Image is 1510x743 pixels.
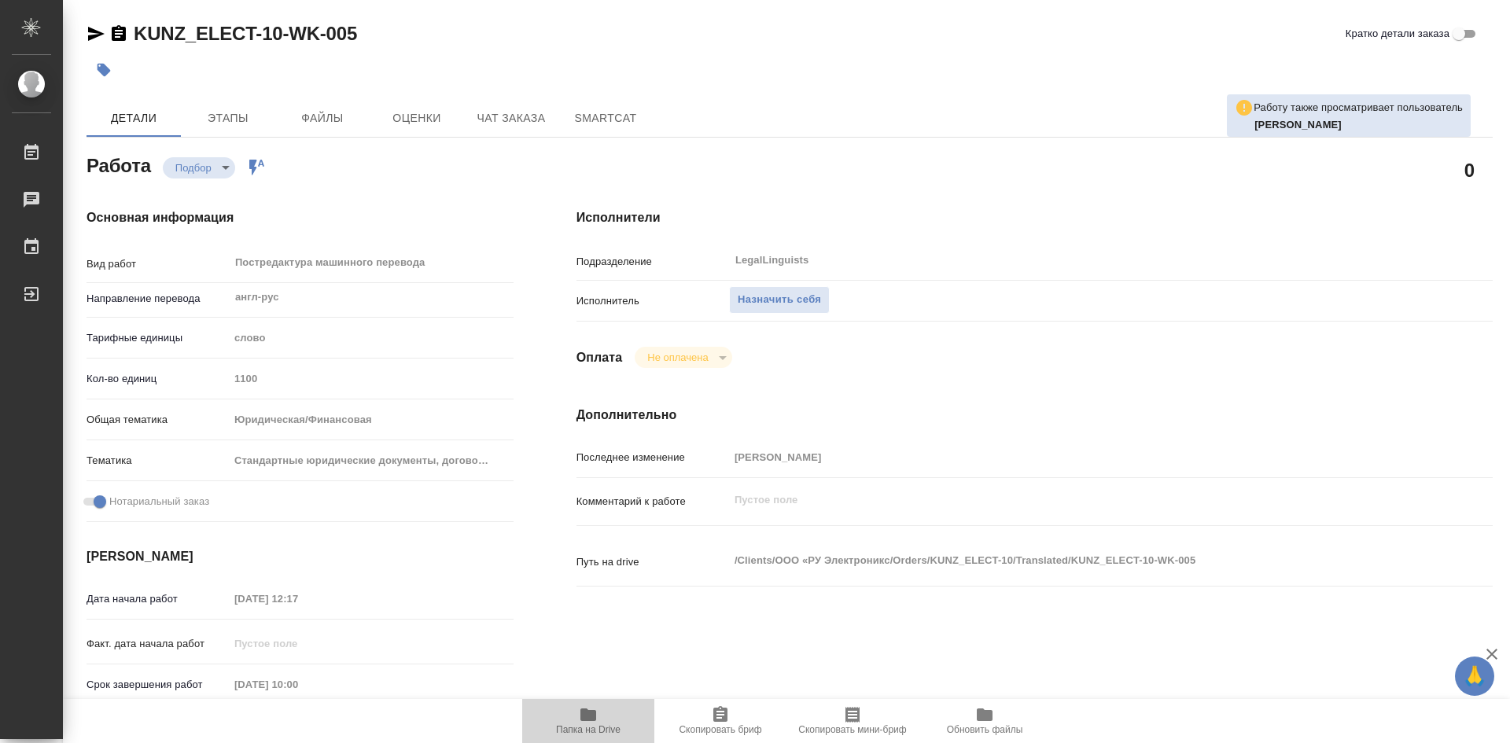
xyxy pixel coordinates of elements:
span: Чат заказа [473,109,549,128]
h4: Дополнительно [576,406,1493,425]
p: Тематика [87,453,229,469]
h4: Основная информация [87,208,514,227]
p: Кол-во единиц [87,371,229,387]
button: Обновить файлы [919,699,1051,743]
h4: Оплата [576,348,623,367]
span: Детали [96,109,171,128]
h4: Исполнители [576,208,1493,227]
button: Скопировать ссылку для ЯМессенджера [87,24,105,43]
p: Срок завершения работ [87,677,229,693]
span: Папка на Drive [556,724,621,735]
p: Общая тематика [87,412,229,428]
textarea: /Clients/ООО «РУ Электроникс/Orders/KUNZ_ELECT-10/Translated/KUNZ_ELECT-10-WK-005 [729,547,1416,574]
p: Последнее изменение [576,450,729,465]
input: Пустое поле [729,446,1416,469]
span: Назначить себя [738,291,821,309]
div: Стандартные юридические документы, договоры, уставы [229,447,514,474]
span: Нотариальный заказ [109,494,209,509]
input: Пустое поле [229,587,366,610]
button: 🙏 [1455,657,1494,696]
span: Оценки [379,109,455,128]
p: Комментарий к работе [576,494,729,509]
button: Скопировать ссылку [109,24,128,43]
input: Пустое поле [229,632,366,655]
span: Кратко детали заказа [1346,26,1449,42]
p: Исполнитель [576,293,729,309]
p: Путь на drive [576,554,729,570]
div: Юридическая/Финансовая [229,406,514,433]
div: слово [229,325,514,351]
h2: Работа [87,150,151,178]
p: Направление перевода [87,291,229,307]
input: Пустое поле [229,367,514,390]
a: KUNZ_ELECT-10-WK-005 [134,23,357,44]
input: Пустое поле [229,673,366,696]
div: Подбор [163,157,235,178]
p: Дата начала работ [87,591,229,607]
span: Скопировать мини-бриф [798,724,906,735]
div: Подбор [635,347,731,368]
p: Вид работ [87,256,229,272]
h4: [PERSON_NAME] [87,547,514,566]
button: Добавить тэг [87,53,121,87]
button: Не оплачена [643,351,713,364]
button: Назначить себя [729,286,830,314]
button: Скопировать бриф [654,699,786,743]
span: SmartCat [568,109,643,128]
span: Этапы [190,109,266,128]
h2: 0 [1464,156,1475,183]
span: Файлы [285,109,360,128]
p: Подразделение [576,254,729,270]
span: Обновить файлы [947,724,1023,735]
span: 🙏 [1461,660,1488,693]
span: Скопировать бриф [679,724,761,735]
button: Скопировать мини-бриф [786,699,919,743]
button: Подбор [171,161,216,175]
p: Тарифные единицы [87,330,229,346]
p: Факт. дата начала работ [87,636,229,652]
button: Папка на Drive [522,699,654,743]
